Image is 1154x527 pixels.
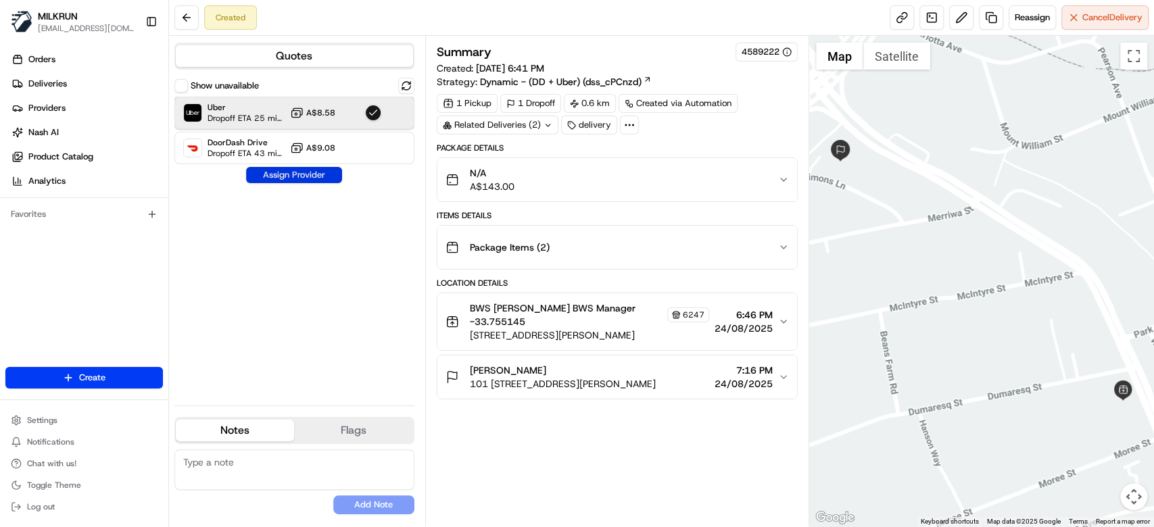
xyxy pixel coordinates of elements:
[1069,518,1088,525] a: Terms (opens in new tab)
[79,372,105,384] span: Create
[28,126,59,139] span: Nash AI
[470,166,514,180] span: N/A
[191,80,259,92] label: Show unavailable
[5,454,163,473] button: Chat with us!
[306,107,335,118] span: A$8.58
[27,436,74,447] span: Notifications
[5,367,163,388] button: Create
[208,102,285,113] span: Uber
[437,61,544,75] span: Created:
[27,415,57,426] span: Settings
[294,420,412,441] button: Flags
[437,75,652,89] div: Strategy:
[470,180,514,193] span: A$143.00
[1015,11,1050,24] span: Reassign
[290,141,335,155] button: A$9.08
[184,104,201,122] img: Uber
[470,301,665,328] span: BWS [PERSON_NAME] BWS Manager -33.755145
[470,241,550,254] span: Package Items ( 2 )
[470,377,656,391] span: 101 [STREET_ADDRESS][PERSON_NAME]
[208,113,285,124] span: Dropoff ETA 25 minutes
[5,49,168,70] a: Orders
[437,278,798,288] div: Location Details
[987,518,1061,525] span: Map data ©2025 Google
[1096,518,1150,525] a: Report a map error
[437,355,797,399] button: [PERSON_NAME]101 [STREET_ADDRESS][PERSON_NAME]7:16 PM24/08/2025
[1061,5,1149,30] button: CancelDelivery
[38,9,78,23] button: MILKRUN
[246,167,342,183] button: Assign Provider
[1009,5,1056,30] button: Reassign
[5,497,163,516] button: Log out
[176,420,294,441] button: Notes
[561,116,617,134] div: delivery
[5,203,163,225] div: Favorites
[500,94,561,113] div: 1 Dropoff
[208,148,285,159] span: Dropoff ETA 43 minutes
[28,175,66,187] span: Analytics
[5,73,168,95] a: Deliveries
[476,62,544,74] span: [DATE] 6:41 PM
[5,146,168,168] a: Product Catalog
[290,106,335,120] button: A$8.58
[437,143,798,153] div: Package Details
[715,377,773,391] span: 24/08/2025
[619,94,738,113] a: Created via Automation
[437,158,797,201] button: N/AA$143.00
[437,94,498,113] div: 1 Pickup
[5,411,163,430] button: Settings
[27,501,55,512] span: Log out
[437,116,558,134] div: Related Deliveries (2)
[437,46,491,58] h3: Summary
[921,517,979,526] button: Keyboard shortcuts
[1120,483,1147,510] button: Map camera controls
[480,75,642,89] span: Dynamic - (DD + Uber) (dss_cPCnzd)
[437,226,797,269] button: Package Items (2)
[5,122,168,143] a: Nash AI
[470,328,709,342] span: [STREET_ADDRESS][PERSON_NAME]
[5,432,163,451] button: Notifications
[5,5,140,38] button: MILKRUNMILKRUN[EMAIL_ADDRESS][DOMAIN_NAME]
[683,309,704,320] span: 6247
[208,137,285,148] span: DoorDash Drive
[437,210,798,221] div: Items Details
[28,53,55,66] span: Orders
[480,75,652,89] a: Dynamic - (DD + Uber) (dss_cPCnzd)
[863,43,930,70] button: Show satellite imagery
[813,509,857,526] a: Open this area in Google Maps (opens a new window)
[715,363,773,377] span: 7:16 PM
[27,480,81,491] span: Toggle Theme
[306,143,335,153] span: A$9.08
[28,151,93,163] span: Product Catalog
[715,308,773,322] span: 6:46 PM
[742,46,792,58] button: 4589222
[816,43,863,70] button: Show street map
[5,170,168,192] a: Analytics
[813,509,857,526] img: Google
[1120,43,1147,70] button: Toggle fullscreen view
[5,97,168,119] a: Providers
[715,322,773,335] span: 24/08/2025
[564,94,616,113] div: 0.6 km
[27,458,76,469] span: Chat with us!
[1082,11,1143,24] span: Cancel Delivery
[5,476,163,495] button: Toggle Theme
[11,11,32,32] img: MILKRUN
[28,102,66,114] span: Providers
[184,139,201,157] img: DoorDash Drive
[38,23,135,34] button: [EMAIL_ADDRESS][DOMAIN_NAME]
[176,45,413,67] button: Quotes
[28,78,67,90] span: Deliveries
[470,363,546,377] span: [PERSON_NAME]
[437,293,797,350] button: BWS [PERSON_NAME] BWS Manager -33.7551456247[STREET_ADDRESS][PERSON_NAME]6:46 PM24/08/2025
